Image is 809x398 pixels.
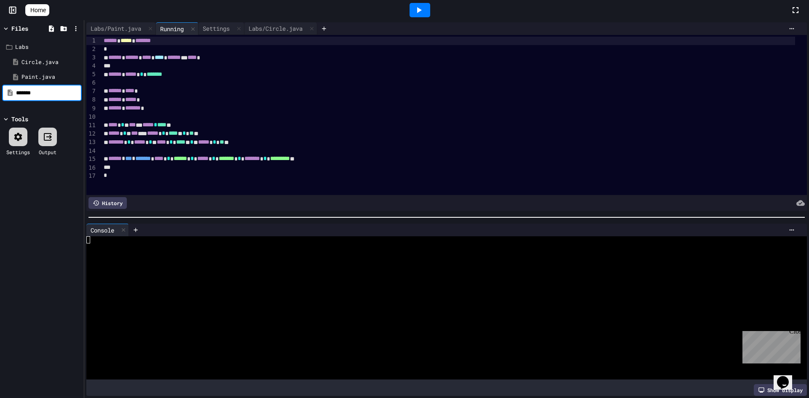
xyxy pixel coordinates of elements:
div: 6 [86,79,97,87]
div: 10 [86,113,97,121]
div: Chat with us now!Close [3,3,58,53]
div: 15 [86,155,97,163]
iframe: chat widget [739,328,801,363]
div: Labs/Paint.java [86,24,145,33]
div: 8 [86,96,97,104]
div: 2 [86,45,97,53]
div: 5 [86,70,97,79]
div: Labs/Circle.java [244,24,307,33]
div: Circle.java [21,58,81,67]
div: 14 [86,147,97,155]
div: 12 [86,130,97,138]
div: Settings [198,24,234,33]
div: Output [39,148,56,156]
div: Settings [198,22,244,35]
div: Files [11,24,28,33]
div: Settings [6,148,30,156]
div: Labs/Circle.java [244,22,317,35]
div: 13 [86,138,97,147]
div: Labs/Paint.java [86,22,156,35]
div: Console [86,224,129,236]
div: Running [156,22,198,35]
div: Labs [15,43,81,51]
div: Console [86,226,118,235]
a: Home [25,4,49,16]
div: Running [156,24,188,33]
div: History [88,197,127,209]
div: 3 [86,53,97,62]
div: 7 [86,87,97,96]
div: 17 [86,172,97,180]
span: Home [30,6,46,14]
div: 9 [86,104,97,113]
iframe: chat widget [774,364,801,390]
div: 4 [86,62,97,70]
div: 16 [86,164,97,172]
div: Tools [11,115,28,123]
div: 1 [86,37,97,45]
div: 11 [86,121,97,130]
div: Show display [754,384,807,396]
div: Paint.java [21,73,81,81]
